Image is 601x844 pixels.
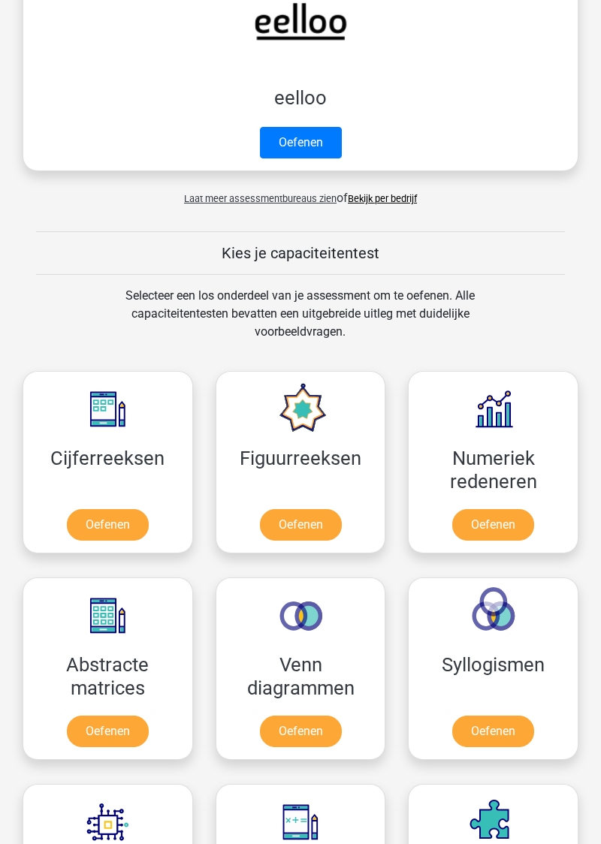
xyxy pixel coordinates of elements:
div: Selecteer een los onderdeel van je assessment om te oefenen. Alle capaciteitentesten bevatten een... [107,287,493,359]
a: Oefenen [260,716,342,747]
h5: Kies je capaciteitentest [36,244,565,262]
a: Oefenen [260,509,342,541]
span: Laat meer assessmentbureaus zien [184,193,337,204]
a: Oefenen [67,509,149,541]
a: Bekijk per bedrijf [348,193,417,204]
a: Oefenen [67,716,149,747]
a: Oefenen [452,716,534,747]
a: Oefenen [452,509,534,541]
div: of [11,177,590,207]
a: Oefenen [260,127,342,158]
